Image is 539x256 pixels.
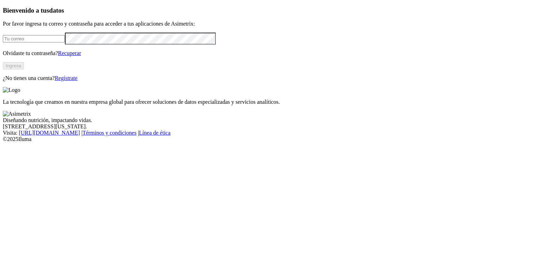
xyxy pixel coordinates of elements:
p: La tecnología que creamos en nuestra empresa global para ofrecer soluciones de datos especializad... [3,99,536,105]
div: Diseñando nutrición, impactando vidas. [3,117,536,123]
h3: Bienvenido a tus [3,7,536,14]
button: Ingresa [3,62,24,69]
div: [STREET_ADDRESS][US_STATE]. [3,123,536,130]
a: Términos y condiciones [82,130,137,136]
a: [URL][DOMAIN_NAME] [19,130,80,136]
div: Visita : | | [3,130,536,136]
span: datos [49,7,64,14]
img: Logo [3,87,20,93]
a: Línea de ética [139,130,171,136]
p: Olvidaste tu contraseña? [3,50,536,56]
a: Regístrate [55,75,78,81]
p: Por favor ingresa tu correo y contraseña para acceder a tus aplicaciones de Asimetrix: [3,21,536,27]
div: © 2025 Iluma [3,136,536,142]
img: Asimetrix [3,111,31,117]
a: Recuperar [58,50,81,56]
p: ¿No tienes una cuenta? [3,75,536,81]
input: Tu correo [3,35,65,42]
